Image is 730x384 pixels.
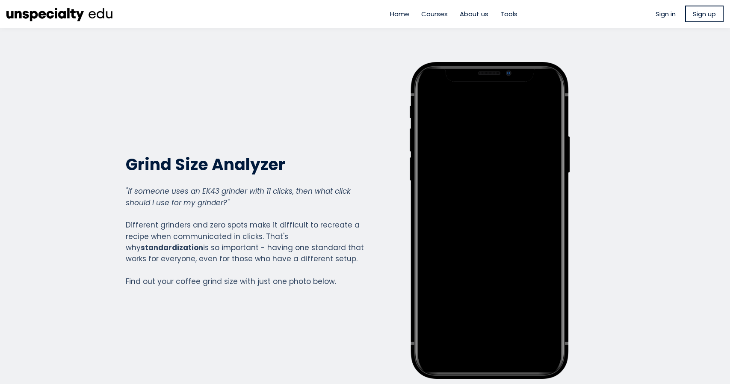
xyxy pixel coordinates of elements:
a: Sign up [685,6,724,22]
a: About us [460,9,488,19]
a: Sign in [656,9,676,19]
strong: standardization [141,242,203,253]
img: ec8cb47d53a36d742fcbd71bcb90b6e6.png [6,4,113,24]
span: Sign up [693,9,716,19]
h2: Grind Size Analyzer [126,154,364,175]
div: Different grinders and zero spots make it difficult to recreate a recipe when communicated in cli... [126,186,364,287]
a: Courses [421,9,448,19]
em: "If someone uses an EK43 grinder with 11 clicks, then what click should I use for my grinder?" [126,186,351,207]
a: Home [390,9,409,19]
a: Tools [500,9,517,19]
